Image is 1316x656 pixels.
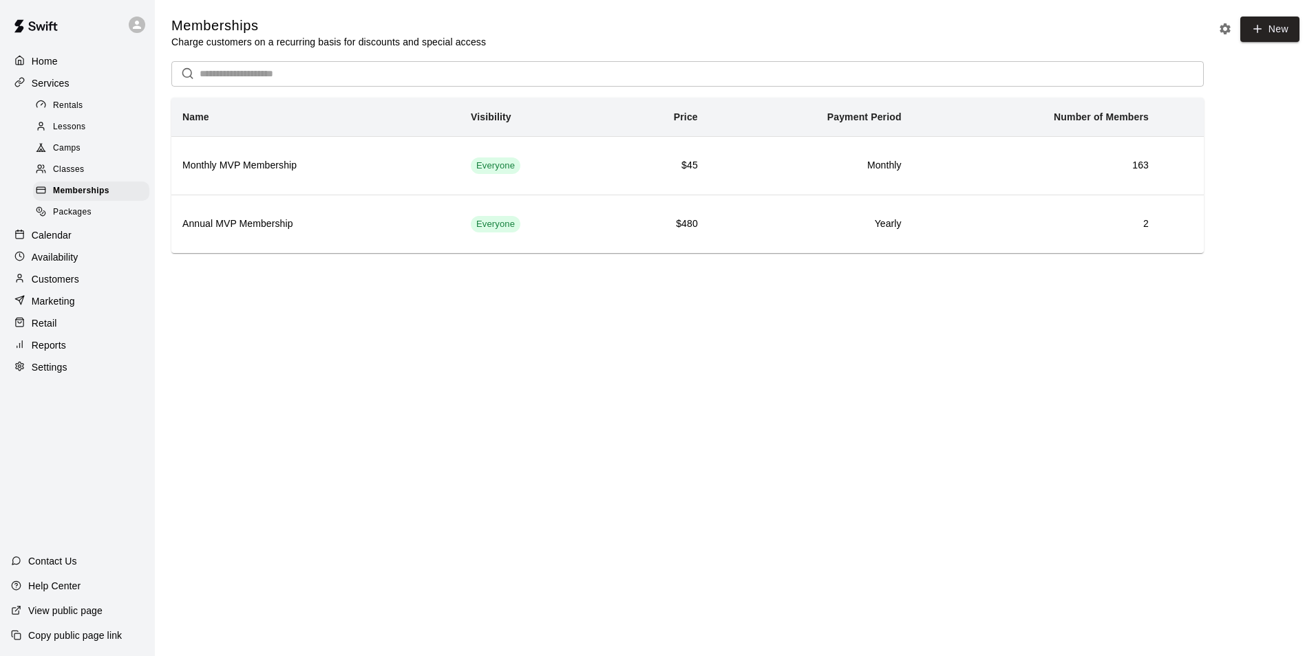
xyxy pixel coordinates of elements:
div: Packages [33,203,149,222]
a: Rentals [33,95,155,116]
a: Services [11,73,144,94]
p: Retail [32,316,57,330]
p: Calendar [32,228,72,242]
h6: Yearly [720,217,902,232]
span: Everyone [471,218,520,231]
a: Settings [11,357,144,378]
h6: 163 [924,158,1149,173]
div: This membership is visible to all customers [471,157,520,174]
p: View public page [28,604,103,617]
span: Packages [53,206,92,219]
div: Memberships [33,182,149,201]
p: Charge customers on a recurring basis for discounts and special access [171,35,486,49]
div: Lessons [33,118,149,137]
h6: Monthly [720,158,902,173]
a: Classes [33,160,155,181]
h6: $45 [622,158,698,173]
span: Camps [53,142,81,155]
b: Number of Members [1054,111,1149,122]
b: Visibility [471,111,511,122]
span: Memberships [53,184,109,198]
p: Contact Us [28,554,77,568]
b: Name [182,111,209,122]
p: Settings [32,360,67,374]
h6: Monthly MVP Membership [182,158,449,173]
h5: Memberships [171,17,486,35]
a: Reports [11,335,144,356]
a: Availability [11,247,144,267]
table: simple table [171,98,1204,253]
span: Lessons [53,120,86,134]
p: Reports [32,338,66,352]
b: Payment Period [827,111,902,122]
a: Camps [33,138,155,160]
p: Customers [32,272,79,286]
h6: $480 [622,217,698,232]
p: Availability [32,250,78,264]
a: Lessons [33,116,155,138]
div: This membership is visible to all customers [471,216,520,232]
button: Memberships settings [1215,19,1235,39]
span: Rentals [53,99,83,113]
a: New [1240,17,1299,42]
a: Home [11,51,144,72]
a: Customers [11,269,144,289]
a: Calendar [11,225,144,245]
p: Help Center [28,579,81,593]
a: Packages [33,202,155,223]
p: Copy public page link [28,628,122,642]
a: Retail [11,313,144,334]
span: Classes [53,163,84,177]
p: Home [32,54,58,68]
a: Marketing [11,291,144,311]
div: Classes [33,160,149,179]
span: Everyone [471,160,520,173]
p: Marketing [32,294,75,308]
h6: Annual MVP Membership [182,217,449,232]
p: Services [32,76,70,90]
h6: 2 [924,217,1149,232]
div: Camps [33,139,149,158]
div: Rentals [33,96,149,116]
a: Memberships [33,181,155,202]
b: Price [674,111,698,122]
